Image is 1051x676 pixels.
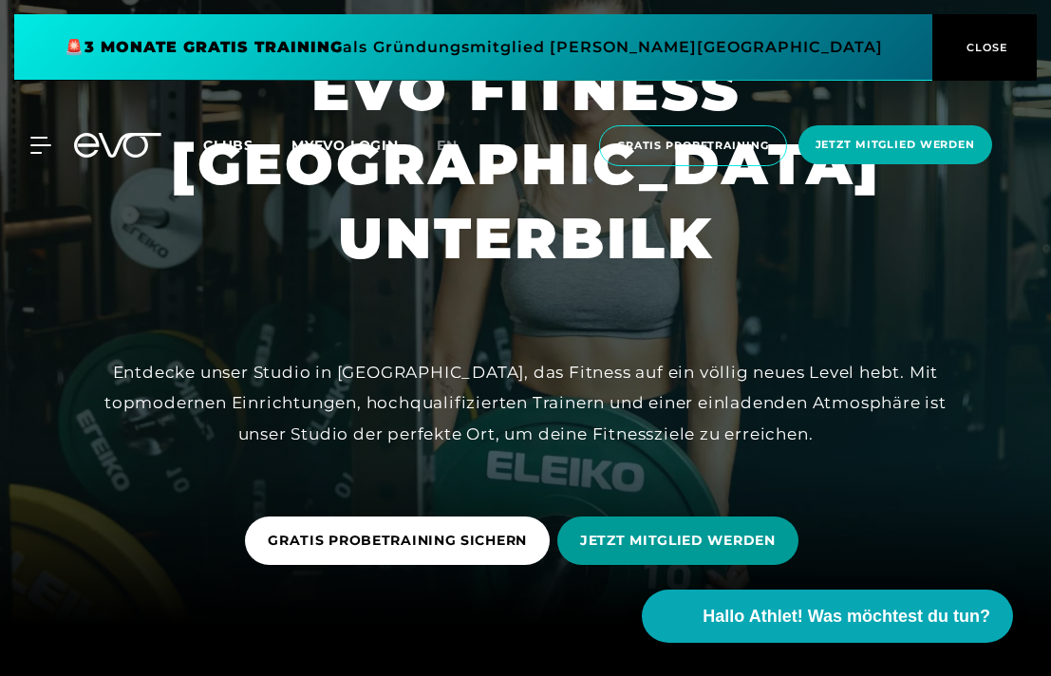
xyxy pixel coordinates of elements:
span: JETZT MITGLIED WERDEN [580,531,776,551]
a: JETZT MITGLIED WERDEN [557,502,806,579]
span: Jetzt Mitglied werden [816,137,975,153]
a: Clubs [203,136,291,154]
button: Hallo Athlet! Was möchtest du tun? [642,590,1013,643]
span: en [437,137,458,154]
button: CLOSE [932,14,1037,81]
span: Hallo Athlet! Was möchtest du tun? [703,604,990,629]
div: Entdecke unser Studio in [GEOGRAPHIC_DATA], das Fitness auf ein völlig neues Level hebt. Mit topm... [99,357,953,449]
a: MYEVO LOGIN [291,137,399,154]
a: Gratis Probetraining [593,125,793,166]
span: GRATIS PROBETRAINING SICHERN [268,531,527,551]
a: en [437,135,480,157]
span: Gratis Probetraining [617,138,769,154]
a: GRATIS PROBETRAINING SICHERN [245,502,557,579]
span: Clubs [203,137,253,154]
span: CLOSE [962,39,1008,56]
a: Jetzt Mitglied werden [793,125,998,166]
